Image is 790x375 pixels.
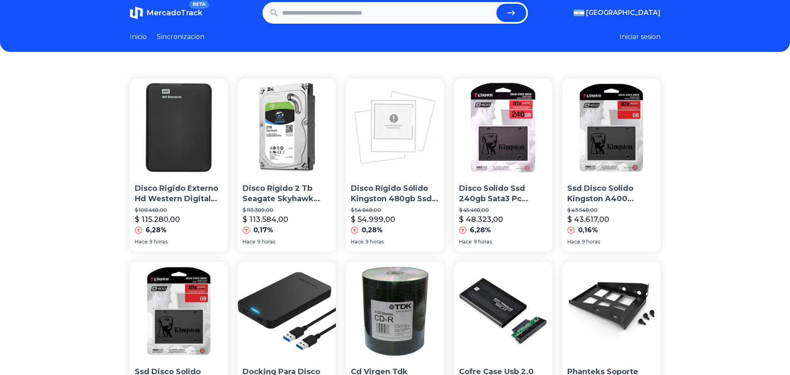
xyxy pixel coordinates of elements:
span: Hace [243,239,255,245]
img: Docking Para Disco Rigido - Sabrent - 2.5 - Usb 3.0 Hdd/ssd [238,262,336,360]
span: 9 horas [582,239,600,245]
p: 6,28% [146,225,167,235]
a: Inicio [130,32,147,42]
span: MercadoTrack [146,8,202,17]
img: Ssd Disco Solido Kingston A400 240gb Pc Gamer Sata 3 [130,262,228,360]
p: $ 113.389,00 [243,207,331,214]
span: 9 horas [257,239,275,245]
button: Iniciar sesion [620,32,661,42]
img: Cd Virgen Tdk Estampad,700mb 80 Minutos Bulk X100,avellaneda [346,262,444,360]
img: Phanteks Soporte Hdd Modular Para Disco 3.5 - 2.5 Metálico [562,262,661,360]
a: Disco Rígido Sólido Kingston 480gb Ssd Now A400 Sata3 2.5Disco Rígido Sólido Kingston 480gb Ssd N... [346,78,444,252]
p: $ 48.323,00 [459,214,503,225]
a: Disco Rigido Externo Hd Western Digital 1tb Usb 3.0 Win/macDisco Rigido Externo Hd Western Digita... [130,78,228,252]
p: 0,17% [253,225,273,235]
p: 6,28% [470,225,491,235]
p: Ssd Disco Solido Kingston A400 240gb Sata 3 Simil Uv400 [567,183,656,204]
span: Hace [351,239,364,245]
a: Disco Rígido 2 Tb Seagate Skyhawk Simil Purple Wd Dvr CctDisco Rígido 2 Tb Seagate Skyhawk Simil ... [238,78,336,252]
span: [GEOGRAPHIC_DATA] [586,8,661,18]
span: Hace [135,239,148,245]
p: 0,16% [578,225,598,235]
span: 9 horas [365,239,384,245]
p: $ 108.468,00 [135,207,223,214]
p: $ 54.848,00 [351,207,439,214]
a: Sincronizacion [157,32,204,42]
img: Disco Rígido Sólido Kingston 480gb Ssd Now A400 Sata3 2.5 [346,78,444,177]
img: Ssd Disco Solido Kingston A400 240gb Sata 3 Simil Uv400 [562,78,661,177]
span: Hace [459,239,472,245]
p: Disco Rígido Sólido Kingston 480gb Ssd Now A400 Sata3 2.5 [351,183,439,204]
span: Hace [567,239,580,245]
p: $ 43.548,00 [567,207,656,214]
p: Disco Solido Ssd 240gb Sata3 Pc Notebook Mac [459,183,547,204]
p: Disco Rígido 2 Tb Seagate Skyhawk Simil Purple Wd Dvr Cct [243,183,331,204]
p: $ 43.617,00 [567,214,609,225]
img: Disco Rígido 2 Tb Seagate Skyhawk Simil Purple Wd Dvr Cct [238,78,336,177]
img: Disco Rigido Externo Hd Western Digital 1tb Usb 3.0 Win/mac [130,78,228,177]
span: 9 horas [474,239,492,245]
p: $ 115.280,00 [135,214,180,225]
img: Cofre Case Usb 2.0 Disco Rígido Hd 2.5 Sata De Notebook [454,262,552,360]
img: Argentina [574,10,584,16]
a: Ssd Disco Solido Kingston A400 240gb Sata 3 Simil Uv400Ssd Disco Solido Kingston A400 240gb Sata ... [562,78,661,252]
p: Disco Rigido Externo Hd Western Digital 1tb Usb 3.0 Win/mac [135,183,223,204]
a: Disco Solido Ssd 240gb Sata3 Pc Notebook MacDisco Solido Ssd 240gb Sata3 Pc Notebook Mac$ 45.468,... [454,78,552,252]
p: $ 45.468,00 [459,207,547,214]
button: [GEOGRAPHIC_DATA] [574,8,661,18]
img: MercadoTrack [130,6,143,19]
span: 9 horas [149,239,168,245]
p: $ 54.999,00 [351,214,395,225]
span: BETA [189,0,209,9]
p: 0,28% [362,225,383,235]
img: Disco Solido Ssd 240gb Sata3 Pc Notebook Mac [454,78,552,177]
a: MercadoTrackBETA [130,6,202,19]
p: $ 113.584,00 [243,214,288,225]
